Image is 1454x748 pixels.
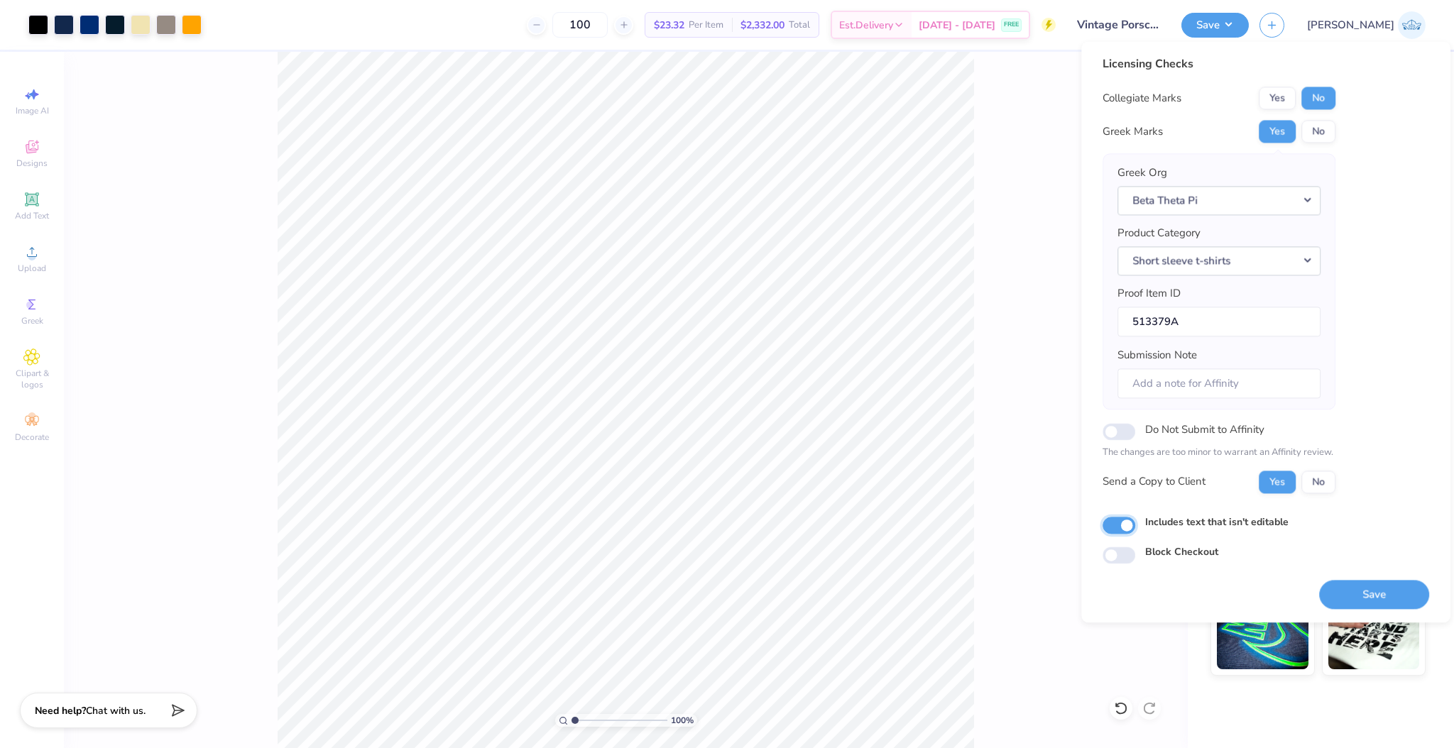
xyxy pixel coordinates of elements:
img: Glow in the Dark Ink [1217,598,1308,669]
label: Greek Org [1117,165,1167,181]
span: $2,332.00 [740,18,785,33]
span: Designs [16,158,48,169]
div: Licensing Checks [1103,55,1335,72]
a: [PERSON_NAME] [1307,11,1426,39]
span: Per Item [689,18,723,33]
label: Submission Note [1117,347,1197,363]
span: Chat with us. [86,704,146,717]
button: Yes [1259,471,1296,493]
button: Yes [1259,87,1296,109]
label: Do Not Submit to Affinity [1145,420,1264,439]
span: Total [789,18,810,33]
button: No [1301,471,1335,493]
button: Beta Theta Pi [1117,186,1321,215]
span: $23.32 [654,18,684,33]
span: 100 % [671,714,694,727]
p: The changes are too minor to warrant an Affinity review. [1103,446,1335,460]
div: Greek Marks [1103,123,1163,140]
button: No [1301,120,1335,143]
span: Clipart & logos [7,368,57,390]
input: Add a note for Affinity [1117,368,1321,399]
button: Save [1181,13,1249,38]
span: Decorate [15,431,49,443]
button: No [1301,87,1335,109]
span: FREE [1004,20,1019,30]
strong: Need help? [35,704,86,717]
img: Josephine Amber Orros [1398,11,1426,39]
label: Proof Item ID [1117,285,1181,302]
span: [PERSON_NAME] [1307,17,1394,33]
span: Image AI [16,105,49,116]
label: Includes text that isn't editable [1145,515,1289,529]
input: Untitled Design [1066,11,1171,39]
label: Block Checkout [1145,544,1218,559]
button: Yes [1259,120,1296,143]
span: Add Text [15,210,49,221]
button: Save [1319,580,1429,609]
div: Collegiate Marks [1103,90,1181,106]
span: Est. Delivery [839,18,893,33]
img: Water based Ink [1328,598,1420,669]
span: [DATE] - [DATE] [919,18,995,33]
div: Send a Copy to Client [1103,474,1206,490]
input: – – [552,12,608,38]
button: Short sleeve t-shirts [1117,246,1321,275]
span: Upload [18,263,46,274]
label: Product Category [1117,225,1201,241]
span: Greek [21,315,43,326]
